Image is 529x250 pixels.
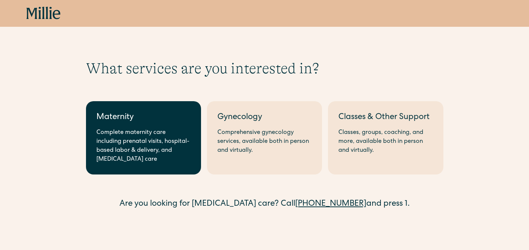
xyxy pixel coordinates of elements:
[96,112,191,124] div: Maternity
[86,198,443,211] div: Are you looking for [MEDICAL_DATA] care? Call and press 1.
[338,112,433,124] div: Classes & Other Support
[328,101,443,174] a: Classes & Other SupportClasses, groups, coaching, and more, available both in person and virtually.
[207,101,322,174] a: GynecologyComprehensive gynecology services, available both in person and virtually.
[217,128,312,155] div: Comprehensive gynecology services, available both in person and virtually.
[338,128,433,155] div: Classes, groups, coaching, and more, available both in person and virtually.
[86,101,201,174] a: MaternityComplete maternity care including prenatal visits, hospital-based labor & delivery, and ...
[96,128,191,164] div: Complete maternity care including prenatal visits, hospital-based labor & delivery, and [MEDICAL_...
[295,200,366,208] a: [PHONE_NUMBER]
[86,60,443,77] h1: What services are you interested in?
[217,112,312,124] div: Gynecology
